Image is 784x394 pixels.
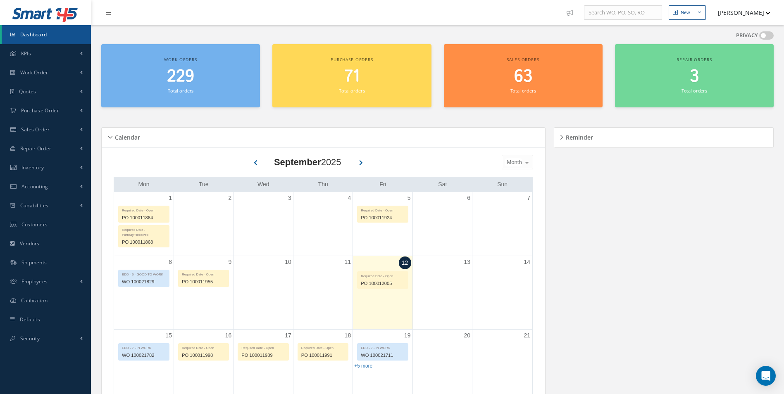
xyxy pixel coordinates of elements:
a: September 7, 2025 [525,192,532,204]
td: September 4, 2025 [293,192,353,256]
a: Sales orders 63 Total orders [444,44,603,107]
label: PRIVACY [736,31,758,40]
a: Saturday [436,179,448,190]
div: New [681,9,690,16]
a: September 18, 2025 [343,330,353,342]
a: Work orders 229 Total orders [101,44,260,107]
small: Total orders [682,88,707,94]
div: Required Date - Open [179,270,229,277]
div: Open Intercom Messenger [756,366,776,386]
span: Sales Order [21,126,50,133]
div: PO 100011924 [357,213,407,223]
a: September 3, 2025 [286,192,293,204]
small: Total orders [339,88,365,94]
span: Calibration [21,297,48,304]
td: September 12, 2025 [353,256,412,330]
td: September 14, 2025 [472,256,532,330]
div: PO 100012005 [357,279,407,288]
td: September 10, 2025 [234,256,293,330]
a: Monday [136,179,151,190]
td: September 7, 2025 [472,192,532,256]
a: September 17, 2025 [283,330,293,342]
a: September 1, 2025 [167,192,174,204]
small: Total orders [510,88,536,94]
div: Required Date - Open [179,344,229,351]
a: September 2, 2025 [227,192,234,204]
a: September 15, 2025 [164,330,174,342]
a: September 8, 2025 [167,256,174,268]
div: Required Date - Open [119,206,169,213]
span: Accounting [21,183,48,190]
span: Defaults [20,316,40,323]
span: Vendors [20,240,40,247]
a: Purchase orders 71 Total orders [272,44,431,107]
td: September 11, 2025 [293,256,353,330]
div: PO 100011989 [238,351,288,360]
span: Repair orders [677,57,712,62]
a: Thursday [317,179,330,190]
span: Employees [21,278,48,285]
td: September 9, 2025 [174,256,233,330]
span: KPIs [21,50,31,57]
a: September 20, 2025 [462,330,472,342]
span: Sales orders [507,57,539,62]
span: Shipments [21,259,47,266]
a: September 5, 2025 [406,192,412,204]
div: Required Date - Open [298,344,348,351]
div: Required Date - Partially/Received [119,225,169,237]
span: Capabilities [20,202,49,209]
a: September 21, 2025 [522,330,532,342]
div: PO 100011955 [179,277,229,287]
div: PO 100011868 [119,237,169,247]
h5: Calendar [112,131,140,141]
a: September 9, 2025 [227,256,234,268]
a: September 16, 2025 [224,330,234,342]
td: September 2, 2025 [174,192,233,256]
td: September 8, 2025 [114,256,174,330]
a: September 19, 2025 [403,330,412,342]
a: September 14, 2025 [522,256,532,268]
span: Work Order [20,69,48,76]
a: Tuesday [197,179,210,190]
span: Customers [21,221,48,228]
a: Wednesday [256,179,271,190]
span: 229 [167,65,194,88]
span: 3 [690,65,699,88]
td: September 6, 2025 [412,192,472,256]
a: Dashboard [2,25,91,44]
span: Security [20,335,40,342]
input: Search WO, PO, SO, RO [584,5,662,20]
span: Dashboard [20,31,47,38]
a: September 10, 2025 [283,256,293,268]
a: September 11, 2025 [343,256,353,268]
span: Work orders [164,57,197,62]
div: PO 100011998 [179,351,229,360]
h5: Reminder [563,131,593,141]
span: Purchase orders [331,57,373,62]
div: Required Date - Open [238,344,288,351]
span: Purchase Order [21,107,59,114]
a: Repair orders 3 Total orders [615,44,774,107]
div: 2025 [274,155,341,169]
div: EDD - 7 - IN WORK [119,344,169,351]
td: September 1, 2025 [114,192,174,256]
div: EDD - 6 - GOOD TO WORK [119,270,169,277]
div: PO 100011991 [298,351,348,360]
a: Sunday [496,179,509,190]
button: New [669,5,706,20]
td: September 13, 2025 [412,256,472,330]
div: Required Date - Open [357,272,407,279]
div: WO 100021711 [357,351,407,360]
a: September 13, 2025 [462,256,472,268]
span: Month [505,158,522,166]
span: Quotes [19,88,36,95]
a: September 6, 2025 [465,192,472,204]
a: Friday [378,179,388,190]
small: Total orders [168,88,193,94]
button: [PERSON_NAME] [710,5,770,21]
a: Show 5 more events [354,363,372,369]
td: September 3, 2025 [234,192,293,256]
a: September 4, 2025 [346,192,353,204]
td: September 5, 2025 [353,192,412,256]
div: PO 100011864 [119,213,169,223]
